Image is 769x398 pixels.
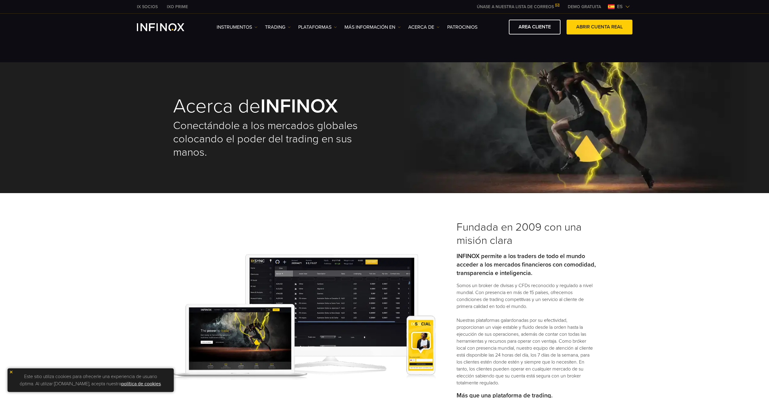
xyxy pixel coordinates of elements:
p: INFINOX permite a los traders de todo el mundo acceder a los mercados financieros con comodidad, ... [457,252,596,277]
span: es [615,3,625,10]
a: ACERCA DE [408,24,440,31]
a: INFINOX [162,4,192,10]
p: Somos un broker de divisas y CFDs reconocido y regulado a nivel mundial. Con presencia en más de ... [457,282,596,387]
a: política de cookies [121,381,161,387]
h1: Acerca de [173,96,385,116]
a: Patrocinios [447,24,477,31]
p: Este sitio utiliza cookies para ofrecerle una experiencia de usuario óptima. Al utilizar [DOMAIN_... [11,371,171,389]
a: TRADING [265,24,291,31]
h2: Conectándole a los mercados globales colocando el poder del trading en sus manos. [173,119,385,159]
a: PLATAFORMAS [298,24,337,31]
h3: Fundada en 2009 con una misión clara [457,221,596,247]
a: AREA CLIENTE [509,20,561,34]
a: INFINOX [132,4,162,10]
a: ÚNASE A NUESTRA LISTA DE CORREOS [472,4,563,9]
img: yellow close icon [9,370,13,374]
a: INFINOX Logo [137,23,199,31]
a: Instrumentos [217,24,257,31]
a: ABRIR CUENTA REAL [567,20,632,34]
a: Más información en [344,24,401,31]
strong: INFINOX [260,94,338,118]
a: INFINOX MENU [563,4,606,10]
